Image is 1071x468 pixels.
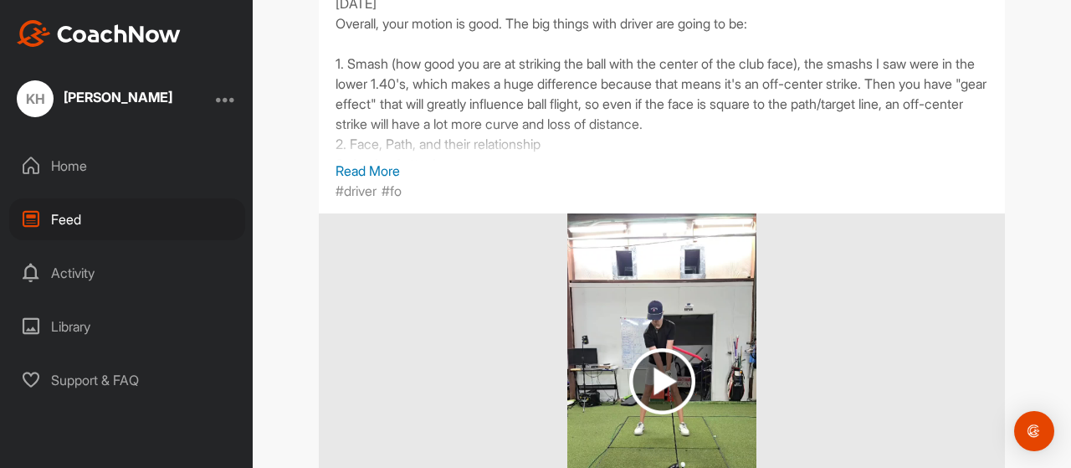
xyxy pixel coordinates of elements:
div: KH [17,80,54,117]
div: [PERSON_NAME] [64,90,172,104]
div: Activity [9,252,245,294]
img: play [629,348,695,414]
div: Feed [9,198,245,240]
p: #driver [336,181,377,201]
p: Read More [336,161,988,181]
div: Support & FAQ [9,359,245,401]
p: #fo [382,181,402,201]
div: Open Intercom Messenger [1014,411,1054,451]
div: Library [9,306,245,347]
div: Home [9,145,245,187]
img: CoachNow [17,20,181,47]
